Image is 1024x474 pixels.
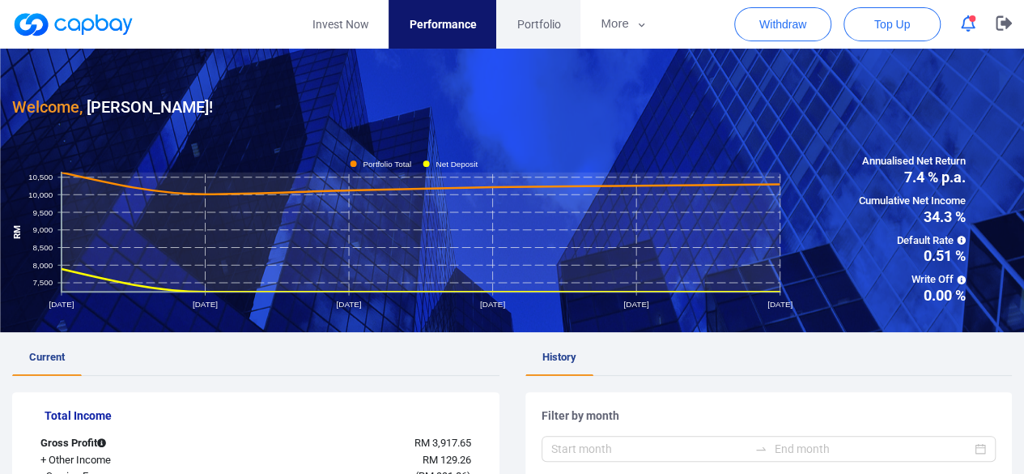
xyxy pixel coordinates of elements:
tspan: 9,500 [33,207,53,216]
tspan: [DATE] [767,300,792,309]
div: + Other Income [28,452,218,469]
span: Write Off [859,271,966,288]
tspan: Portfolio Total [363,159,411,168]
h5: Filter by month [542,408,996,423]
tspan: 8,500 [33,242,53,251]
tspan: [DATE] [623,300,648,309]
tspan: [DATE] [336,300,361,309]
span: RM 129.26 [422,454,470,466]
div: Gross Profit [28,435,218,452]
button: Top Up [843,7,941,41]
span: Cumulative Net Income [859,193,966,210]
tspan: 10,500 [28,173,53,181]
span: Performance [409,15,476,33]
tspan: 7,500 [33,278,53,287]
tspan: [DATE] [480,300,505,309]
span: 34.3 % [859,210,966,224]
span: Portfolio [516,15,560,33]
input: Start month [551,440,749,458]
input: End month [774,440,971,458]
span: Welcome, [12,97,83,117]
span: Top Up [874,16,910,32]
span: swap-right [754,442,767,455]
tspan: RM [11,224,23,238]
tspan: [DATE] [49,300,74,309]
button: Withdraw [734,7,831,41]
h3: [PERSON_NAME] ! [12,94,213,120]
span: Current [29,351,65,363]
span: to [754,442,767,455]
tspan: 10,000 [28,190,53,199]
span: Default Rate [859,233,966,250]
tspan: 9,000 [33,225,53,234]
span: Annualised Net Return [859,153,966,170]
span: 0.51 % [859,249,966,263]
span: 0.00 % [859,288,966,303]
h5: Total Income [45,408,483,423]
tspan: 8,000 [33,260,53,269]
tspan: Net Deposit [436,159,478,168]
span: 7.4 % p.a. [859,170,966,185]
tspan: [DATE] [193,300,218,309]
span: History [542,351,576,363]
span: RM 3,917.65 [414,437,470,449]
